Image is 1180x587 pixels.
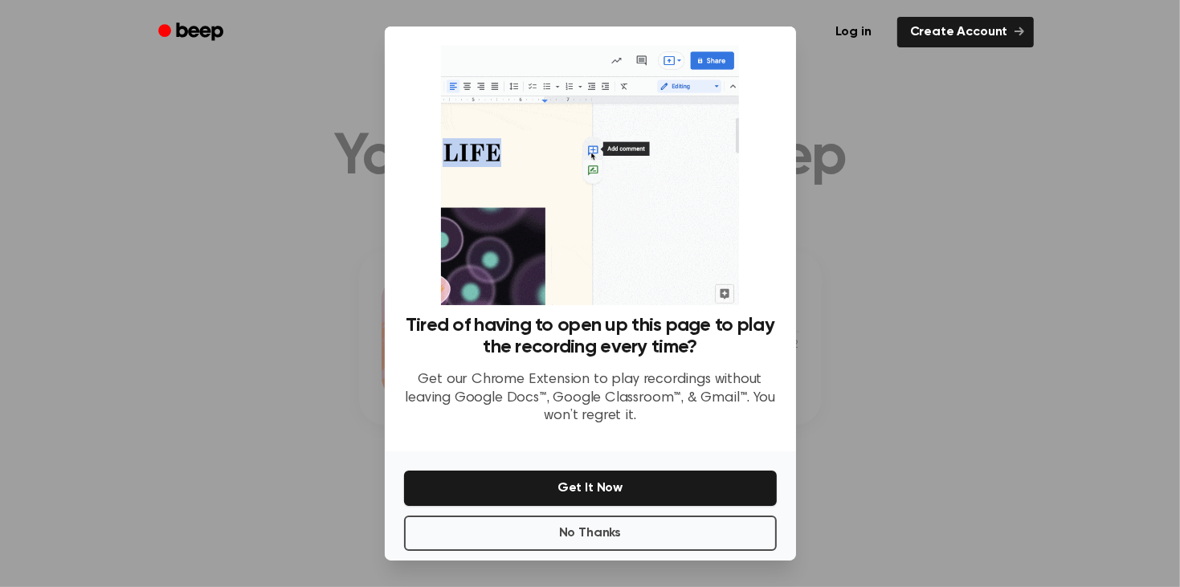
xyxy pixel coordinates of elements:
[404,315,777,358] h3: Tired of having to open up this page to play the recording every time?
[897,17,1034,47] a: Create Account
[147,17,238,48] a: Beep
[819,14,888,51] a: Log in
[404,471,777,506] button: Get It Now
[404,371,777,426] p: Get our Chrome Extension to play recordings without leaving Google Docs™, Google Classroom™, & Gm...
[441,46,739,305] img: Beep extension in action
[404,516,777,551] button: No Thanks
